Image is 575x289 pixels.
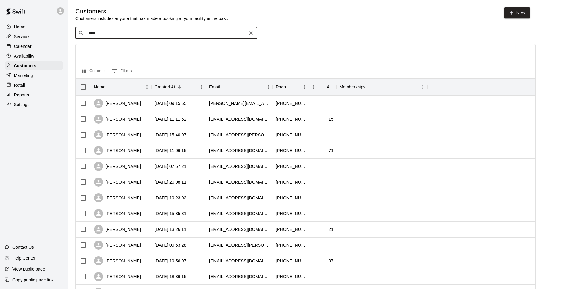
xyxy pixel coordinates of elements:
div: [PERSON_NAME] [94,241,141,250]
div: 2025-09-16 19:56:07 [155,258,186,264]
div: 37 [329,258,333,264]
button: Select columns [81,66,107,76]
div: Created At [152,78,206,95]
button: Sort [292,83,300,91]
div: dmmatturro@yahoo.com [209,258,270,264]
div: +14803343424 [276,274,306,280]
a: Marketing [5,71,63,80]
div: Age [327,78,333,95]
div: 2025-09-17 15:35:31 [155,211,186,217]
button: Sort [318,83,327,91]
div: Name [91,78,152,95]
button: Menu [300,82,309,91]
div: 2025-09-21 09:15:55 [155,100,186,106]
div: 21 [329,226,333,232]
div: [PERSON_NAME] [94,162,141,171]
button: Menu [264,82,273,91]
a: Settings [5,100,63,109]
div: [PERSON_NAME] [94,256,141,265]
div: +19158730370 [276,132,306,138]
div: 2025-09-17 19:23:03 [155,195,186,201]
div: +14808894947 [276,242,306,248]
div: 2025-09-17 13:26:11 [155,226,186,232]
div: +19094874668 [276,226,306,232]
p: Home [14,24,25,30]
button: Sort [175,83,184,91]
div: eastwestpools@gmail.com [209,211,270,217]
div: +14803431799 [276,179,306,185]
div: kyleparcell@gmail.com [209,179,270,185]
div: bell.salazar@gmail.com [209,132,270,138]
div: [PERSON_NAME] [94,115,141,124]
div: 2025-09-17 09:53:28 [155,242,186,248]
a: Retail [5,81,63,90]
button: Menu [197,82,206,91]
div: arizonan01@gmail.com [209,148,270,154]
div: 2025-09-19 15:40:07 [155,132,186,138]
p: Settings [14,101,30,108]
div: [PERSON_NAME] [94,146,141,155]
div: [PERSON_NAME] [94,130,141,139]
div: Email [206,78,273,95]
div: 2025-09-19 07:57:21 [155,163,186,169]
p: Reports [14,92,29,98]
a: Home [5,22,63,32]
div: Availability [5,51,63,61]
div: Phone Number [273,78,309,95]
div: [PERSON_NAME] [94,209,141,218]
div: [PERSON_NAME] [94,225,141,234]
div: meghan.chan678@gmail.com [209,100,270,106]
div: +17144484444 [276,148,306,154]
button: Sort [105,83,114,91]
div: Phone Number [276,78,292,95]
div: damiancuriel04@gmail.com [209,226,270,232]
div: +15204006899 [276,100,306,106]
div: [PERSON_NAME] [94,178,141,187]
div: +14805167282 [276,211,306,217]
div: alx.pepe96@yahoo.com [209,274,270,280]
div: [PERSON_NAME] [94,193,141,202]
div: Created At [155,78,175,95]
p: Customers [14,63,36,69]
a: Services [5,32,63,41]
div: 2025-09-19 11:06:15 [155,148,186,154]
a: New [504,7,530,18]
p: Calendar [14,43,32,49]
p: Copy public page link [12,277,54,283]
a: Reports [5,90,63,99]
div: 15 [329,116,333,122]
button: Menu [309,82,318,91]
button: Sort [220,83,229,91]
div: Name [94,78,105,95]
div: kt.baseball55@gmail.com [209,116,270,122]
div: jamesfjacobson@gmail.com [209,195,270,201]
a: Customers [5,61,63,70]
p: Marketing [14,72,33,78]
div: Calendar [5,42,63,51]
button: Menu [142,82,152,91]
div: [PERSON_NAME] [94,272,141,281]
button: Sort [366,83,374,91]
div: +14804333765 [276,258,306,264]
div: 71 [329,148,333,154]
div: Memberships [339,78,366,95]
p: Retail [14,82,25,88]
button: Show filters [110,66,133,76]
button: Menu [418,82,427,91]
div: Memberships [336,78,427,95]
div: bai.klinchock@gmail.com [209,163,270,169]
p: Customers includes anyone that has made a booking at your facility in the past. [75,15,228,22]
div: 2025-09-20 11:11:52 [155,116,186,122]
p: Help Center [12,255,35,261]
div: 2025-09-17 20:08:11 [155,179,186,185]
div: 2025-09-16 18:36:15 [155,274,186,280]
div: [PERSON_NAME] [94,99,141,108]
div: +19283792421 [276,163,306,169]
div: Email [209,78,220,95]
p: View public page [12,266,45,272]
